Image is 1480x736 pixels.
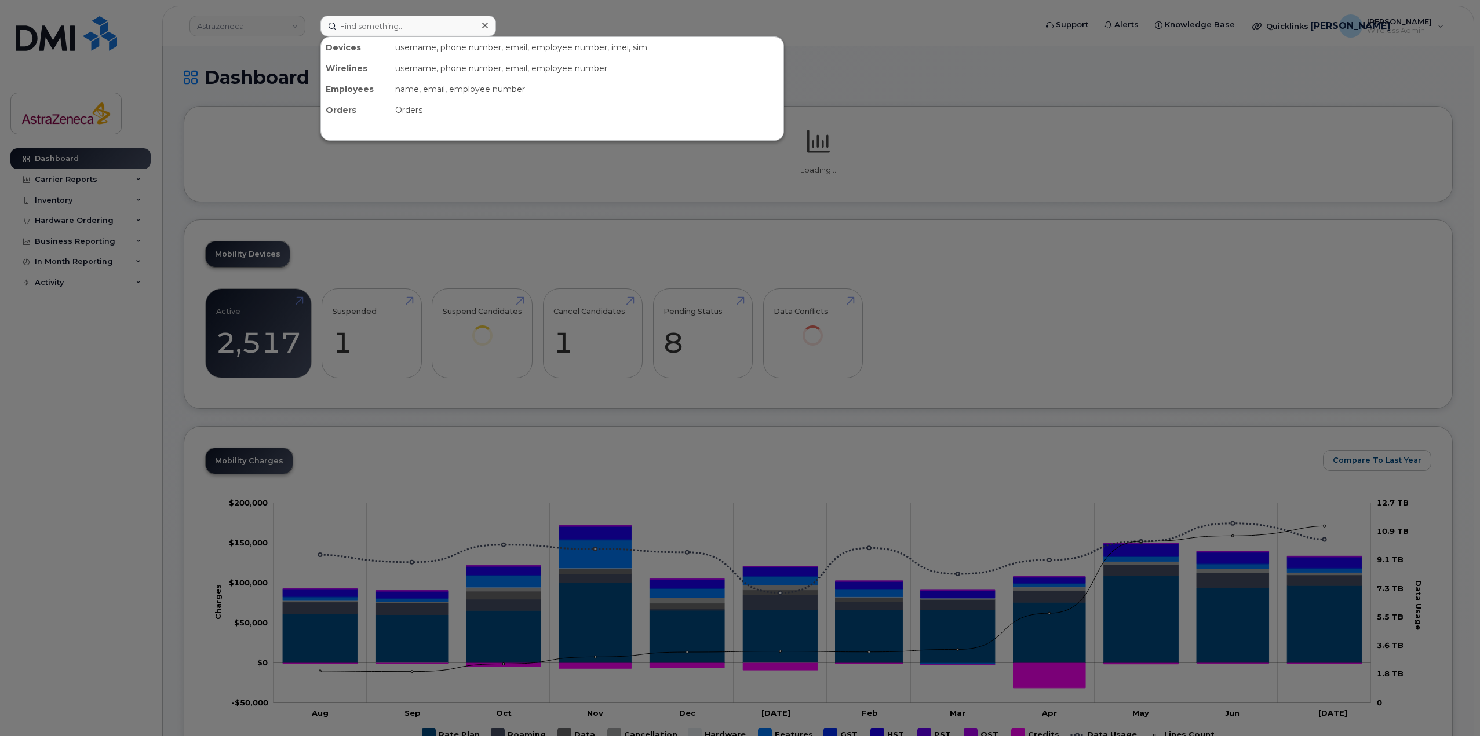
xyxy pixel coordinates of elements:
[321,58,391,79] div: Wirelines
[321,79,391,100] div: Employees
[391,58,783,79] div: username, phone number, email, employee number
[321,100,391,120] div: Orders
[391,100,783,120] div: Orders
[391,37,783,58] div: username, phone number, email, employee number, imei, sim
[391,79,783,100] div: name, email, employee number
[321,37,391,58] div: Devices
